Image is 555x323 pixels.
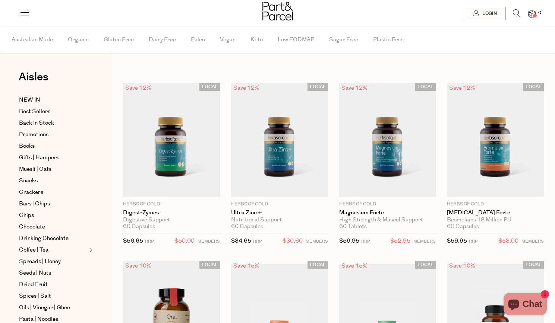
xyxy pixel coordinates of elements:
a: Spices | Salt [19,292,87,301]
div: Digestive Support [123,217,220,223]
a: Chocolate [19,223,87,231]
span: $53.00 [498,236,518,246]
span: Aisles [19,69,48,85]
span: LOCAL [415,261,436,269]
span: LOCAL [308,261,328,269]
span: LOCAL [199,83,220,91]
img: Magnesium Forte [339,83,436,197]
a: Ultra Zinc + [231,210,328,216]
a: Books [19,142,87,151]
a: Dried Fruit [19,280,87,289]
div: Save 12% [123,83,154,93]
img: Part&Parcel [262,2,293,20]
span: LOCAL [523,261,544,269]
a: Promotions [19,130,87,139]
span: Plastic Free [373,27,404,53]
span: NEW IN [19,96,40,105]
span: $59.95 [339,237,359,245]
div: High Strength & Muscel Support [339,217,436,223]
a: Drinking Chocolate [19,234,87,243]
span: 60 Capsules [231,223,263,230]
span: Seeds | Nuts [19,269,51,278]
span: Login [480,10,497,17]
span: Books [19,142,35,151]
span: Coffee | Tea [19,246,48,255]
span: Oils | Vinegar | Ghee [19,303,70,312]
img: Digest-Zymes [123,83,220,197]
span: $56.65 [123,237,143,245]
span: Best Sellers [19,107,50,116]
span: Keto [250,27,263,53]
span: Dried Fruit [19,280,48,289]
a: Seeds | Nuts [19,269,87,278]
span: Crackers [19,188,43,197]
span: Muesli | Oats [19,165,51,174]
a: Aisles [19,71,48,90]
span: LOCAL [308,83,328,91]
a: Login [465,7,505,20]
a: Muesli | Oats [19,165,87,174]
span: Paleo [191,27,205,53]
img: Bromelain Forte [447,83,544,197]
inbox-online-store-chat: Shopify online store chat [501,293,549,317]
p: Herbs of Gold [339,201,436,208]
p: Herbs of Gold [123,201,220,208]
small: MEMBERS [198,239,220,244]
span: Gluten Free [104,27,134,53]
span: Chips [19,211,34,220]
small: MEMBERS [306,239,328,244]
a: Best Sellers [19,107,87,116]
span: Snacks [19,176,38,185]
small: MEMBERS [413,239,436,244]
span: $50.00 [174,236,195,246]
div: Save 10% [123,261,154,271]
small: RRP [145,239,154,244]
span: Chocolate [19,223,45,231]
span: 60 Capsules [447,223,479,230]
span: $59.95 [447,237,467,245]
a: 0 [528,10,536,18]
span: Drinking Chocolate [19,234,69,243]
span: Dairy Free [149,27,176,53]
a: Coffee | Tea [19,246,87,255]
small: RRP [361,239,370,244]
a: Back In Stock [19,119,87,128]
span: Vegan [220,27,236,53]
span: Spreads | Honey [19,257,61,266]
div: Save 10% [447,261,477,271]
span: Sugar Free [329,27,358,53]
span: Bars | Chips [19,199,50,208]
div: Nutritional Support [231,217,328,223]
span: LOCAL [199,261,220,269]
div: Save 12% [447,83,477,93]
a: Oils | Vinegar | Ghee [19,303,87,312]
a: Spreads | Honey [19,257,87,266]
span: 60 Tablets [339,223,367,230]
span: Spices | Salt [19,292,51,301]
span: Gifts | Hampers [19,153,59,162]
span: LOCAL [415,83,436,91]
small: RRP [469,239,477,244]
a: Snacks [19,176,87,185]
div: Bromelains 18 Million PU [447,217,544,223]
span: Low FODMAP [278,27,314,53]
div: Save 12% [339,83,370,93]
span: Promotions [19,130,48,139]
img: Ultra Zinc + [231,83,328,197]
div: Save 15% [339,261,370,271]
p: Herbs of Gold [447,201,544,208]
a: [MEDICAL_DATA] Forte [447,210,544,216]
div: Save 12% [231,83,262,93]
small: RRP [253,239,262,244]
a: Crackers [19,188,87,197]
a: Chips [19,211,87,220]
span: LOCAL [523,83,544,91]
span: 0 [536,10,543,16]
span: $34.65 [231,237,251,245]
p: Herbs of Gold [231,201,328,208]
a: Bars | Chips [19,199,87,208]
a: Gifts | Hampers [19,153,87,162]
span: 60 Capsules [123,223,155,230]
button: Expand/Collapse Coffee | Tea [87,246,92,255]
span: Organic [68,27,89,53]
